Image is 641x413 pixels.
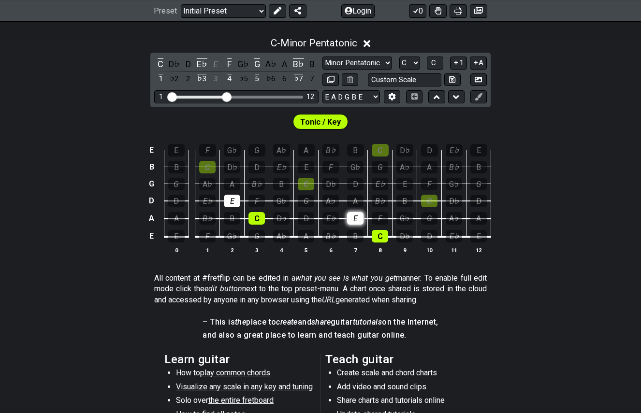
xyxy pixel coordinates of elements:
em: tutorials [353,317,382,327]
div: G♭ [273,195,290,207]
div: D♭ [446,195,462,207]
button: Login [341,4,375,17]
div: G [298,195,314,207]
div: toggle pitch class [182,57,194,71]
button: Store user defined scale [444,73,461,86]
th: 6 [319,245,343,255]
td: G [146,175,158,192]
button: Copy [322,73,339,86]
div: A [470,212,487,225]
button: Create Image [470,73,487,86]
div: D [298,212,314,225]
div: B [168,161,185,173]
div: D [421,144,438,157]
div: E [168,230,185,242]
div: B [224,212,240,225]
div: toggle scale degree [182,72,194,85]
span: play common chords [200,368,270,377]
div: toggle scale degree [168,72,181,85]
li: Solo over [176,395,314,409]
div: A♭ [446,212,462,225]
div: toggle pitch class [209,57,222,71]
th: 1 [195,245,220,255]
div: C [372,230,388,242]
p: All content at #fretflip can be edited in a manner. To enable full edit mode click the next to th... [154,273,487,305]
div: B [396,195,413,207]
div: B [470,161,487,173]
div: B♭ [199,212,216,225]
div: B♭ [322,144,339,157]
td: B [146,158,158,175]
button: Edit Tuning [384,90,400,103]
em: create [276,317,297,327]
div: G♭ [446,178,462,190]
div: A [298,230,314,242]
em: edit button [204,284,242,293]
div: C [421,195,437,207]
select: Tonic/Root [399,57,420,70]
div: G♭ [224,230,240,242]
div: toggle scale degree [196,72,208,85]
div: D♭ [224,161,240,173]
em: share [311,317,331,327]
div: D♭ [396,230,413,242]
div: F [372,212,388,225]
button: Toggle horizontal chord view [406,90,422,103]
span: First enable full edit mode to edit [300,115,341,129]
div: E [347,212,364,225]
div: E [168,144,185,157]
div: E♭ [372,178,388,190]
div: G [470,178,487,190]
div: D♭ [322,178,339,190]
div: toggle pitch class [168,57,181,71]
div: 1 [159,93,163,101]
div: G♭ [224,144,241,157]
div: E♭ [273,161,290,173]
div: toggle pitch class [264,57,277,71]
h4: and also a great place to learn and teach guitar online. [203,330,438,341]
div: toggle pitch class [154,57,167,71]
td: D [146,192,158,210]
li: Add video and sound clips [337,382,475,395]
div: E [298,161,314,173]
th: 10 [417,245,442,255]
div: E [396,178,413,190]
div: D [168,195,185,207]
button: Move down [448,90,465,103]
div: A [347,195,364,207]
div: toggle pitch class [223,57,236,71]
div: B [347,230,364,242]
div: toggle pitch class [237,57,249,71]
button: Create image [470,4,487,17]
h2: Learn guitar [164,354,316,365]
div: toggle scale degree [251,72,263,85]
div: toggle pitch class [278,57,291,71]
div: B♭ [446,161,462,173]
div: A♭ [199,178,216,190]
div: A [421,161,437,173]
li: Create scale and chord charts [337,368,475,381]
div: A [298,144,315,157]
div: C [372,144,389,157]
div: E♭ [446,230,462,242]
div: C [298,178,314,190]
div: A♭ [396,161,413,173]
div: G [168,178,185,190]
div: G♭ [347,161,364,173]
button: Share Preset [289,4,306,17]
div: F [199,230,216,242]
div: toggle scale degree [209,72,222,85]
div: G [372,161,388,173]
th: 11 [442,245,466,255]
th: 3 [245,245,269,255]
div: toggle scale degree [264,72,277,85]
div: E♭ [322,212,339,225]
div: Visible fret range [154,90,319,103]
div: B♭ [322,230,339,242]
button: Print [450,4,467,17]
div: A [224,178,240,190]
select: Scale [322,57,392,70]
button: A [470,57,487,70]
div: F [199,144,216,157]
div: C [199,161,216,173]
